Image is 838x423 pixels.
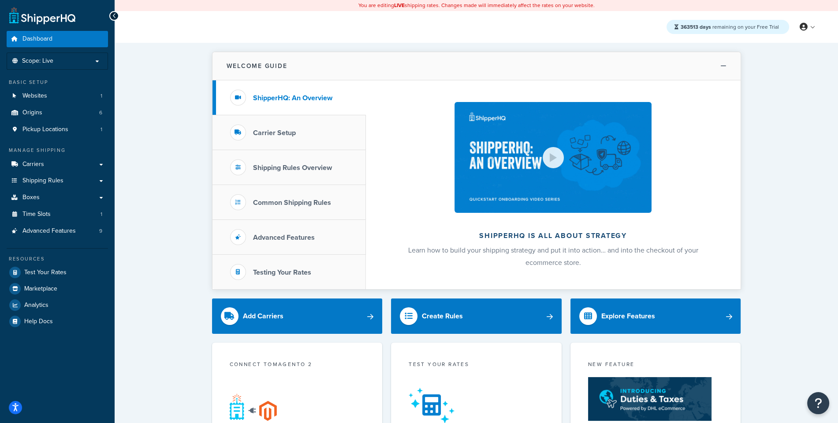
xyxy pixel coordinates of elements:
[99,109,102,117] span: 6
[230,360,365,370] div: Connect to Magento 2
[7,121,108,138] a: Pickup Locations1
[570,298,741,334] a: Explore Features
[22,35,52,43] span: Dashboard
[243,310,283,322] div: Add Carriers
[681,23,711,31] strong: 363513 days
[22,109,42,117] span: Origins
[7,105,108,121] li: Origins
[24,318,53,325] span: Help Docs
[253,199,331,207] h3: Common Shipping Rules
[101,126,102,133] span: 1
[807,392,829,414] button: Open Resource Center
[253,94,332,102] h3: ShipperHQ: An Overview
[253,234,315,242] h3: Advanced Features
[588,360,723,370] div: New Feature
[101,211,102,218] span: 1
[7,156,108,173] a: Carriers
[7,297,108,313] a: Analytics
[253,164,332,172] h3: Shipping Rules Overview
[24,285,57,293] span: Marketplace
[7,206,108,223] li: Time Slots
[22,211,51,218] span: Time Slots
[253,129,296,137] h3: Carrier Setup
[7,264,108,280] a: Test Your Rates
[454,102,651,213] img: ShipperHQ is all about strategy
[22,57,53,65] span: Scope: Live
[230,393,277,421] img: connect-shq-magento-24cdf84b.svg
[22,194,40,201] span: Boxes
[7,105,108,121] a: Origins6
[681,23,779,31] span: remaining on your Free Trial
[409,360,544,370] div: Test your rates
[22,177,63,185] span: Shipping Rules
[422,310,463,322] div: Create Rules
[7,313,108,329] a: Help Docs
[7,121,108,138] li: Pickup Locations
[7,189,108,206] a: Boxes
[389,232,717,240] h2: ShipperHQ is all about strategy
[391,298,562,334] a: Create Rules
[601,310,655,322] div: Explore Features
[22,92,47,100] span: Websites
[24,269,67,276] span: Test Your Rates
[7,223,108,239] li: Advanced Features
[212,298,383,334] a: Add Carriers
[7,173,108,189] a: Shipping Rules
[7,88,108,104] li: Websites
[22,227,76,235] span: Advanced Features
[101,92,102,100] span: 1
[7,223,108,239] a: Advanced Features9
[22,161,44,168] span: Carriers
[7,147,108,154] div: Manage Shipping
[7,79,108,86] div: Basic Setup
[7,206,108,223] a: Time Slots1
[253,268,311,276] h3: Testing Your Rates
[227,63,287,69] h2: Welcome Guide
[24,302,48,309] span: Analytics
[408,245,698,268] span: Learn how to build your shipping strategy and put it into action… and into the checkout of your e...
[7,255,108,263] div: Resources
[7,281,108,297] a: Marketplace
[7,31,108,47] a: Dashboard
[7,88,108,104] a: Websites1
[99,227,102,235] span: 9
[212,52,741,80] button: Welcome Guide
[22,126,68,133] span: Pickup Locations
[394,1,405,9] b: LIVE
